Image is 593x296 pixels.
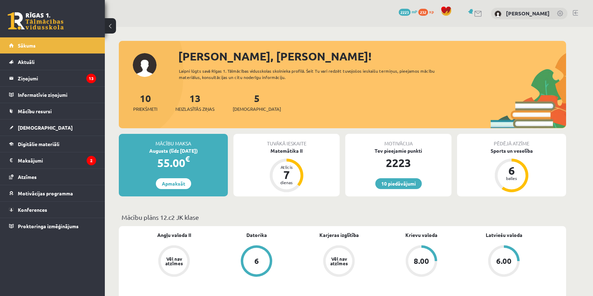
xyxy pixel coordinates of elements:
[119,154,228,171] div: 55.00
[18,190,73,196] span: Motivācijas programma
[18,207,47,213] span: Konferences
[185,154,190,164] span: €
[501,165,522,176] div: 6
[18,70,96,86] legend: Ziņojumi
[18,152,96,168] legend: Maksājumi
[345,134,451,147] div: Motivācija
[375,178,422,189] a: 10 piedāvājumi
[399,9,411,16] span: 2223
[405,231,437,239] a: Krievu valoda
[380,245,463,278] a: 8.00
[18,124,73,131] span: [DEMOGRAPHIC_DATA]
[463,245,545,278] a: 6.00
[133,245,215,278] a: Vēl nav atzīmes
[276,180,297,185] div: dienas
[418,9,437,14] a: 232 xp
[178,48,566,65] div: [PERSON_NAME], [PERSON_NAME]!
[418,9,428,16] span: 232
[9,120,96,136] a: [DEMOGRAPHIC_DATA]
[276,169,297,180] div: 7
[429,9,434,14] span: xp
[9,185,96,201] a: Motivācijas programma
[457,147,566,154] div: Sports un veselība
[18,87,96,103] legend: Informatīvie ziņojumi
[133,92,157,113] a: 10Priekšmeti
[133,106,157,113] span: Priekšmeti
[9,218,96,234] a: Proktoringa izmēģinājums
[18,223,79,229] span: Proktoringa izmēģinājums
[9,37,96,53] a: Sākums
[246,231,267,239] a: Datorika
[9,70,96,86] a: Ziņojumi13
[119,147,228,154] div: Augusts (līdz [DATE])
[8,12,64,30] a: Rīgas 1. Tālmācības vidusskola
[457,147,566,193] a: Sports un veselība 6 balles
[486,231,522,239] a: Latviešu valoda
[276,165,297,169] div: Atlicis
[329,257,349,266] div: Vēl nav atzīmes
[254,257,259,265] div: 6
[233,106,281,113] span: [DEMOGRAPHIC_DATA]
[414,257,429,265] div: 8.00
[233,134,340,147] div: Tuvākā ieskaite
[122,212,563,222] p: Mācību plāns 12.c2 JK klase
[345,147,451,154] div: Tev pieejamie punkti
[9,87,96,103] a: Informatīvie ziņojumi
[233,92,281,113] a: 5[DEMOGRAPHIC_DATA]
[86,74,96,83] i: 13
[399,9,417,14] a: 2223 mP
[457,134,566,147] div: Pēdējā atzīme
[164,257,184,266] div: Vēl nav atzīmes
[18,174,37,180] span: Atzīmes
[9,202,96,218] a: Konferences
[18,42,36,49] span: Sākums
[494,10,501,17] img: Daniels Strazds
[157,231,191,239] a: Angļu valoda II
[9,136,96,152] a: Digitālie materiāli
[179,68,447,80] div: Laipni lūgts savā Rīgas 1. Tālmācības vidusskolas skolnieka profilā. Šeit Tu vari redzēt tuvojošo...
[119,134,228,147] div: Mācību maksa
[18,59,35,65] span: Aktuāli
[496,257,512,265] div: 6.00
[156,178,191,189] a: Apmaksāt
[18,108,52,114] span: Mācību resursi
[501,176,522,180] div: balles
[412,9,417,14] span: mP
[233,147,340,154] div: Matemātika II
[18,141,59,147] span: Digitālie materiāli
[345,154,451,171] div: 2223
[9,152,96,168] a: Maksājumi2
[175,92,215,113] a: 13Neizlasītās ziņas
[9,103,96,119] a: Mācību resursi
[298,245,380,278] a: Vēl nav atzīmes
[319,231,359,239] a: Karjeras izglītība
[233,147,340,193] a: Matemātika II Atlicis 7 dienas
[9,169,96,185] a: Atzīmes
[9,54,96,70] a: Aktuāli
[175,106,215,113] span: Neizlasītās ziņas
[87,156,96,165] i: 2
[506,10,550,17] a: [PERSON_NAME]
[215,245,298,278] a: 6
